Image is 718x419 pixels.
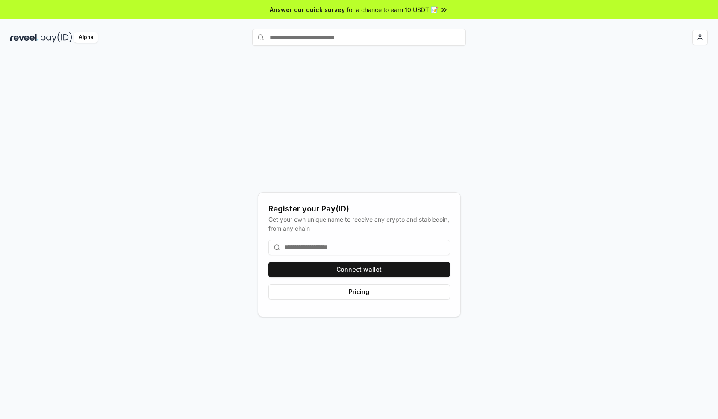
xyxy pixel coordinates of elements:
[268,203,450,215] div: Register your Pay(ID)
[268,262,450,277] button: Connect wallet
[347,5,438,14] span: for a chance to earn 10 USDT 📝
[268,284,450,300] button: Pricing
[41,32,72,43] img: pay_id
[10,32,39,43] img: reveel_dark
[74,32,98,43] div: Alpha
[270,5,345,14] span: Answer our quick survey
[268,215,450,233] div: Get your own unique name to receive any crypto and stablecoin, from any chain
